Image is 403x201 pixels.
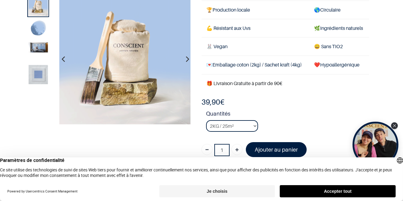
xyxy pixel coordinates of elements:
[309,19,369,37] td: Ingrédients naturels
[246,142,307,157] a: Ajouter au panier
[201,144,213,155] a: Supprimer
[206,43,227,49] span: 🐰 Vegan
[353,122,398,167] div: Open Tolstoy
[391,122,398,129] div: Close Tolstoy widget
[314,43,324,49] span: 😄 S
[28,20,48,39] img: Product image
[309,1,369,19] td: Circulaire
[309,56,369,74] td: ❤️Hypoallergénique
[201,98,220,106] span: 39,90
[206,7,213,13] span: 🏆
[201,1,309,19] td: Production locale
[28,65,48,84] img: Product image
[206,109,369,120] strong: Quantités
[201,98,224,106] b: €
[255,146,298,153] font: Ajouter au panier
[353,122,398,167] div: Open Tolstoy widget
[201,56,309,74] td: Emballage coton (2kg) / Sachet kraft (4kg)
[206,62,213,68] span: 💌
[314,7,320,13] span: 🌎
[309,38,369,56] td: ans TiO2
[314,25,320,31] span: 🌿
[28,42,48,52] img: Product image
[5,5,24,23] button: Open chat widget
[206,80,282,86] font: 🎁 Livraison Gratuite à partir de 90€
[206,25,250,31] span: 💪 Résistant aux Uvs
[231,144,242,155] a: Ajouter
[353,122,398,167] div: Tolstoy bubble widget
